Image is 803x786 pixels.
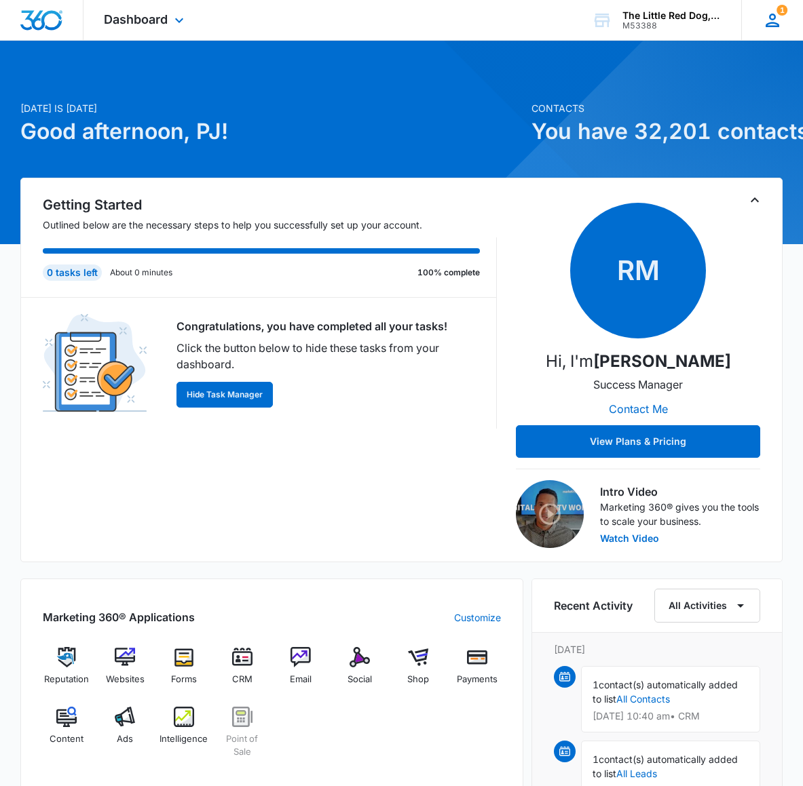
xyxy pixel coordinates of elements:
[516,425,760,458] button: View Plans & Pricing
[593,679,599,690] span: 1
[417,267,480,279] p: 100% complete
[219,647,266,696] a: CRM
[593,753,599,765] span: 1
[176,340,481,372] p: Click the button below to hide these tasks from your dashboard.
[454,610,501,625] a: Customize
[616,693,670,705] a: All Contacts
[160,732,208,746] span: Intelligence
[110,267,172,279] p: About 0 minutes
[593,679,738,705] span: contact(s) automatically added to list
[43,609,195,625] h2: Marketing 360® Applications
[101,707,149,768] a: Ads
[44,673,89,686] span: Reputation
[616,768,657,779] a: All Leads
[290,673,312,686] span: Email
[516,480,584,548] img: Intro Video
[546,349,731,374] p: Hi, I'm
[20,101,523,115] p: [DATE] is [DATE]
[595,393,681,425] button: Contact Me
[336,647,384,696] a: Social
[622,10,722,21] div: account name
[219,707,266,768] a: Point of Sale
[50,732,83,746] span: Content
[531,115,783,148] h1: You have 32,201 contacts
[777,5,787,16] span: 1
[43,707,90,768] a: Content
[554,642,761,656] p: [DATE]
[531,101,783,115] p: Contacts
[593,711,749,721] p: [DATE] 10:40 am • CRM
[777,5,787,16] div: notifications count
[104,12,168,26] span: Dashboard
[747,192,763,208] button: Toggle Collapse
[117,732,133,746] span: Ads
[394,647,442,696] a: Shop
[176,318,481,334] p: Congratulations, you have completed all your tasks!
[277,647,324,696] a: Email
[600,500,760,528] p: Marketing 360® gives you the tools to scale your business.
[160,647,207,696] a: Forms
[407,673,429,686] span: Shop
[600,484,760,500] h3: Intro Video
[570,203,706,338] span: RM
[43,218,498,232] p: Outlined below are the necessary steps to help you successfully set up your account.
[219,732,266,759] span: Point of Sale
[101,647,149,696] a: Websites
[600,534,659,543] button: Watch Video
[43,264,102,281] div: 0 tasks left
[453,647,500,696] a: Payments
[457,673,498,686] span: Payments
[160,707,207,768] a: Intelligence
[593,351,731,371] strong: [PERSON_NAME]
[593,753,738,779] span: contact(s) automatically added to list
[171,673,197,686] span: Forms
[554,597,633,614] h6: Recent Activity
[176,382,273,408] button: Hide Task Manager
[43,647,90,696] a: Reputation
[622,21,722,31] div: account id
[654,589,760,623] button: All Activities
[593,376,683,393] p: Success Manager
[43,195,498,215] h2: Getting Started
[232,673,253,686] span: CRM
[348,673,372,686] span: Social
[20,115,523,148] h1: Good afternoon, PJ!
[106,673,145,686] span: Websites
